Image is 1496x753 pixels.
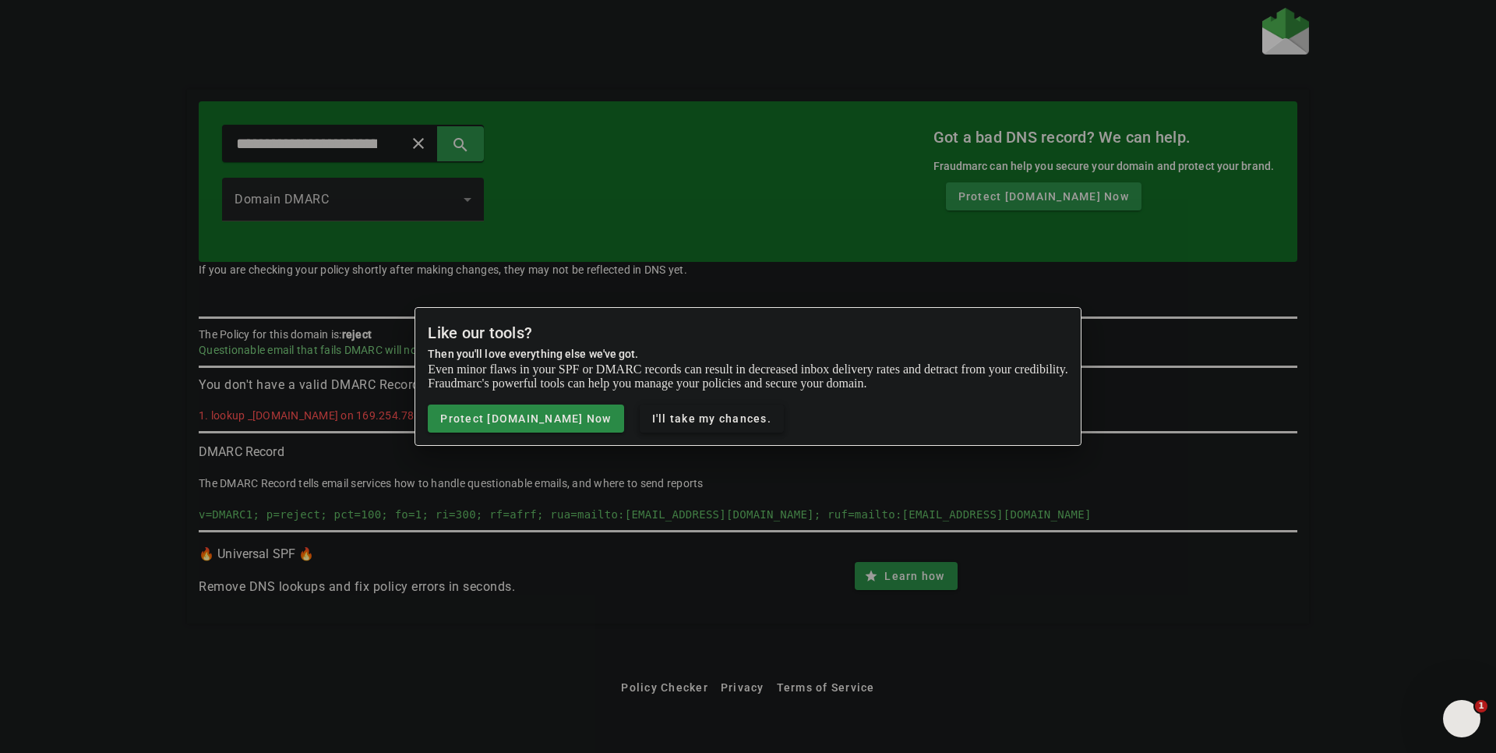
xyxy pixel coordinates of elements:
button: Protect [DOMAIN_NAME] Now [428,405,623,433]
span: 1 [1475,700,1487,712]
span: Protect [DOMAIN_NAME] Now [440,412,611,425]
iframe: Intercom live chat [1443,700,1480,737]
span: I'll take my chances. [652,412,771,425]
mat-card-content: Even minor flaws in your SPF or DMARC records can result in decreased inbox delivery rates and de... [415,362,1080,445]
button: I'll take my chances. [640,405,784,433]
mat-card-title: Like our tools? [428,320,638,345]
mat-card-subtitle: Then you'll love everything else we've got. [428,345,638,362]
